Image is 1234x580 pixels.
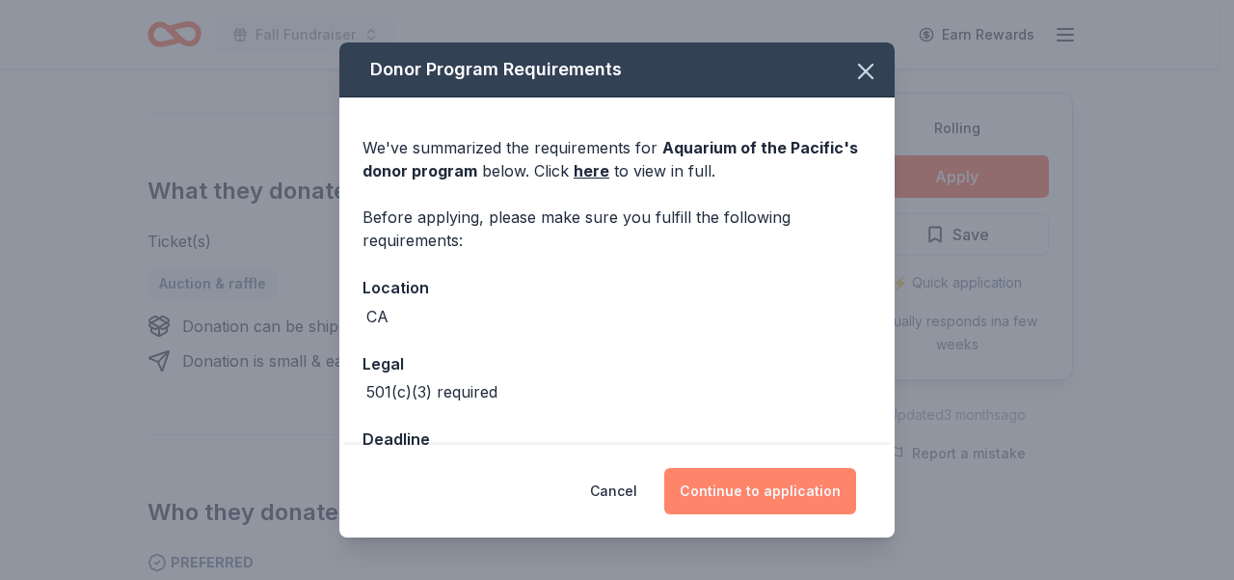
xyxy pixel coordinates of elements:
div: Before applying, please make sure you fulfill the following requirements: [362,206,872,252]
div: Location [362,275,872,300]
div: CA [366,305,389,328]
div: We've summarized the requirements for below. Click to view in full. [362,136,872,182]
button: Continue to application [664,468,856,514]
a: here [574,159,609,182]
button: Cancel [590,468,637,514]
div: Donor Program Requirements [339,42,895,97]
div: Legal [362,351,872,376]
div: 501(c)(3) required [366,380,497,403]
div: Deadline [362,427,872,452]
